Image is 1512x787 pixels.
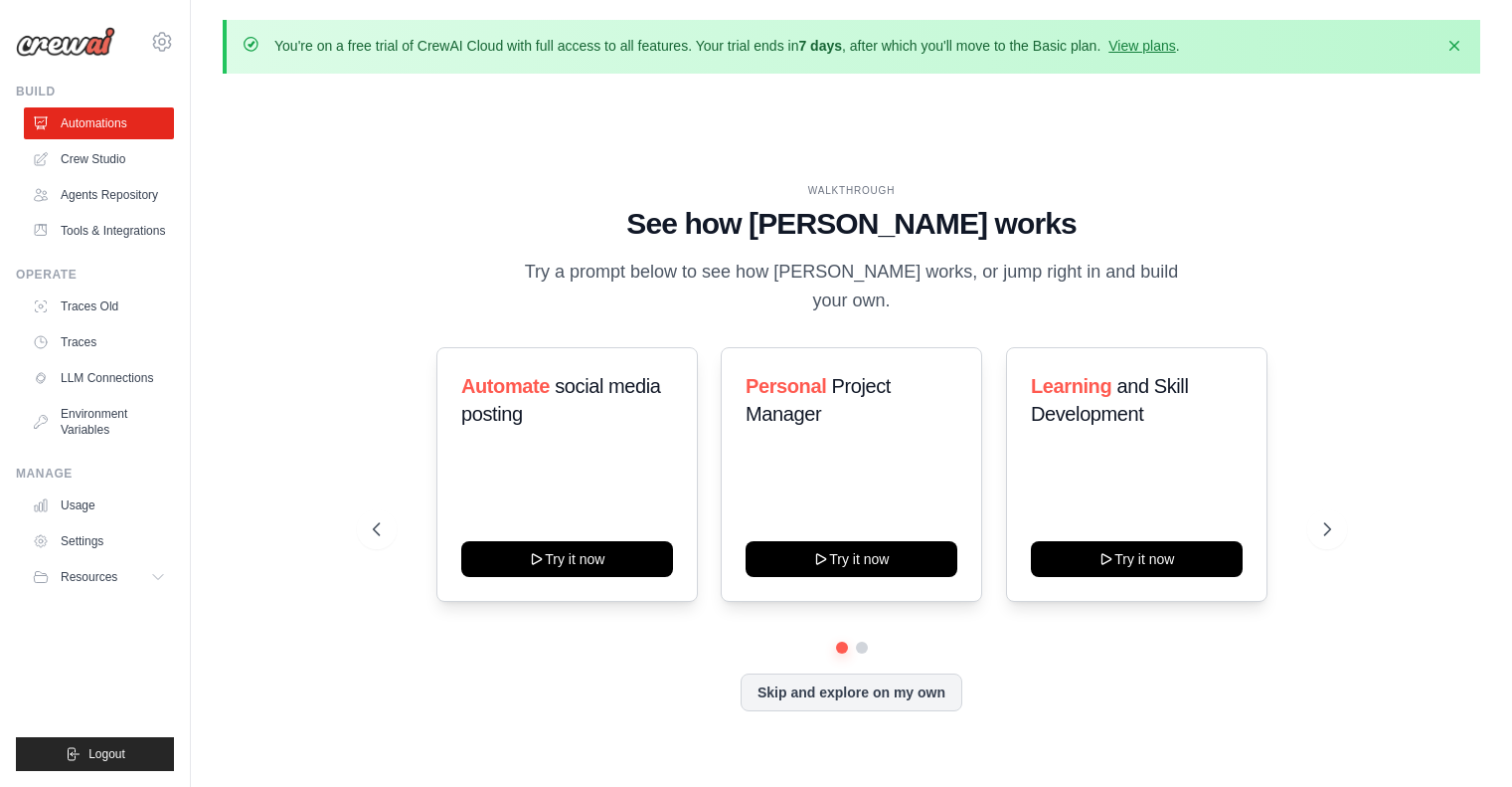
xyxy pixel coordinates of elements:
a: Agents Repository [24,179,174,211]
span: Automate [461,375,550,397]
a: LLM Connections [24,362,174,394]
a: Settings [24,525,174,557]
button: Logout [16,737,174,771]
img: Logo [16,27,115,57]
span: Logout [88,746,125,762]
div: Manage [16,466,174,482]
span: and Skill Development [1031,375,1188,425]
span: Learning [1031,375,1111,397]
button: Try it now [461,541,673,577]
a: Automations [24,107,174,139]
a: Usage [24,490,174,521]
a: Crew Studio [24,143,174,175]
a: Traces [24,326,174,358]
a: View plans [1108,38,1175,54]
h1: See how [PERSON_NAME] works [373,206,1331,242]
button: Skip and explore on my own [741,674,962,711]
p: Try a prompt below to see how [PERSON_NAME] works, or jump right in and build your own. [518,258,1186,316]
span: Resources [61,569,117,585]
span: Personal [746,375,826,397]
button: Resources [24,561,174,593]
a: Tools & Integrations [24,215,174,247]
div: WALKTHROUGH [373,183,1331,198]
p: You're on a free trial of CrewAI Cloud with full access to all features. Your trial ends in , aft... [274,36,1180,56]
button: Try it now [746,541,957,577]
strong: 7 days [798,38,842,54]
div: Operate [16,267,174,283]
a: Environment Variables [24,398,174,446]
span: social media posting [461,375,661,425]
a: Traces Old [24,291,174,322]
div: Build [16,84,174,99]
button: Try it now [1031,541,1243,577]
